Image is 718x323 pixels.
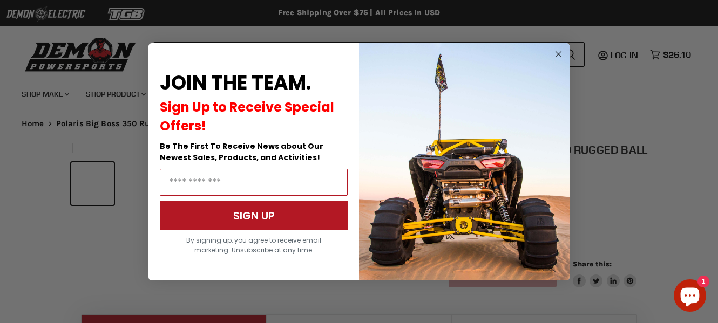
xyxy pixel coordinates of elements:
[359,43,570,280] img: a9095488-b6e7-41ba-879d-588abfab540b.jpeg
[552,47,565,61] button: Close dialog
[160,69,311,97] span: JOIN THE TEAM.
[160,141,323,163] span: Be The First To Receive News about Our Newest Sales, Products, and Activities!
[160,201,348,230] button: SIGN UP
[160,98,334,135] span: Sign Up to Receive Special Offers!
[186,236,321,255] span: By signing up, you agree to receive email marketing. Unsubscribe at any time.
[670,279,709,314] inbox-online-store-chat: Shopify online store chat
[160,169,348,196] input: Email Address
